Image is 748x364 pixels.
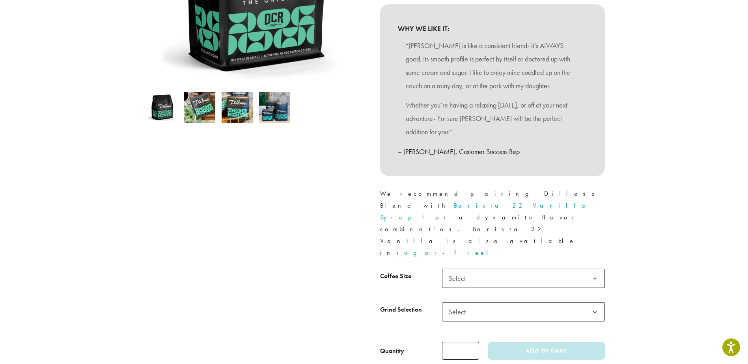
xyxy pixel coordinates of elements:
[380,271,442,282] label: Coffee Size
[259,92,290,123] img: Dillons - Image 4
[442,302,605,321] span: Select
[442,269,605,288] span: Select
[380,201,591,221] a: Barista 22 Vanilla Syrup
[380,346,404,356] div: Quantity
[398,145,587,158] p: – [PERSON_NAME], Customer Success Rep
[396,249,486,257] a: sugar-free
[442,342,479,360] input: Product quantity
[446,271,474,286] span: Select
[398,22,587,35] b: WHY WE LIKE IT:
[222,92,253,123] img: Dillons - Image 3
[406,39,579,92] p: “[PERSON_NAME] is like a consistent friend- it’s ALWAYS good. Its smooth profile is perfect by it...
[406,98,579,138] p: Whether you’re having a relaxing [DATE], or off at your next adventure- I’m sure [PERSON_NAME] wi...
[380,304,442,316] label: Grind Selection
[147,92,178,123] img: Dillons
[488,342,604,360] button: Add to cart
[380,188,605,259] p: We recommend pairing Dillons Blend with for a dynamite flavor combination. Barista 22 Vanilla is ...
[446,304,474,319] span: Select
[184,92,215,123] img: Dillons - Image 2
